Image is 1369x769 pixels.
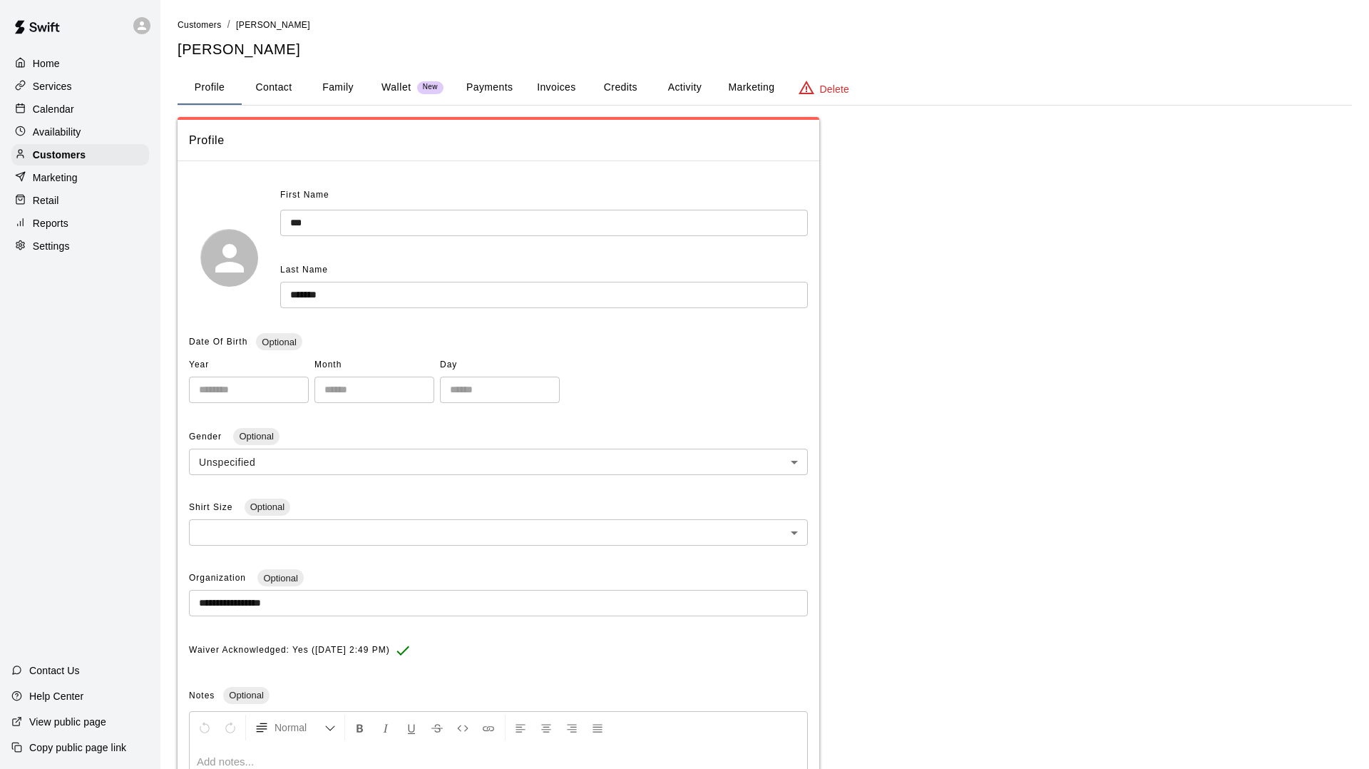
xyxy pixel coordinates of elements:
[223,690,269,701] span: Optional
[189,432,225,442] span: Gender
[560,715,584,740] button: Right Align
[11,235,149,257] a: Settings
[33,170,78,185] p: Marketing
[11,144,149,165] a: Customers
[178,20,222,30] span: Customers
[193,715,217,740] button: Undo
[11,76,149,97] a: Services
[245,501,290,512] span: Optional
[178,17,1352,33] nav: breadcrumb
[508,715,533,740] button: Left Align
[242,71,306,105] button: Contact
[33,193,59,208] p: Retail
[33,148,86,162] p: Customers
[11,53,149,74] a: Home
[306,71,370,105] button: Family
[227,17,230,32] li: /
[29,740,126,755] p: Copy public page link
[652,71,717,105] button: Activity
[348,715,372,740] button: Format Bold
[585,715,610,740] button: Justify Align
[256,337,302,347] span: Optional
[374,715,398,740] button: Format Italics
[189,639,390,662] span: Waiver Acknowledged: Yes ([DATE] 2:49 PM)
[381,80,411,95] p: Wallet
[11,167,149,188] a: Marketing
[440,354,560,377] span: Day
[29,663,80,678] p: Contact Us
[717,71,786,105] button: Marketing
[189,573,249,583] span: Organization
[29,689,83,703] p: Help Center
[11,213,149,234] a: Reports
[425,715,449,740] button: Format Strikethrough
[189,691,215,701] span: Notes
[314,354,434,377] span: Month
[534,715,558,740] button: Center Align
[455,71,524,105] button: Payments
[189,502,236,512] span: Shirt Size
[29,715,106,729] p: View public page
[588,71,652,105] button: Credits
[257,573,303,584] span: Optional
[189,449,808,475] div: Unspecified
[33,239,70,253] p: Settings
[11,121,149,143] a: Availability
[451,715,475,740] button: Insert Code
[178,71,1352,105] div: basic tabs example
[249,715,342,740] button: Formatting Options
[524,71,588,105] button: Invoices
[218,715,242,740] button: Redo
[178,19,222,30] a: Customers
[178,71,242,105] button: Profile
[399,715,424,740] button: Format Underline
[33,125,81,139] p: Availability
[275,720,324,735] span: Normal
[280,184,329,207] span: First Name
[476,715,501,740] button: Insert Link
[33,102,74,116] p: Calendar
[33,56,60,71] p: Home
[820,82,849,96] p: Delete
[233,431,279,442] span: Optional
[189,337,247,347] span: Date Of Birth
[189,131,808,150] span: Profile
[178,40,1352,59] h5: [PERSON_NAME]
[417,83,443,92] span: New
[236,20,310,30] span: [PERSON_NAME]
[11,98,149,120] a: Calendar
[33,79,72,93] p: Services
[11,190,149,211] a: Retail
[189,354,309,377] span: Year
[280,265,328,275] span: Last Name
[33,216,68,230] p: Reports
